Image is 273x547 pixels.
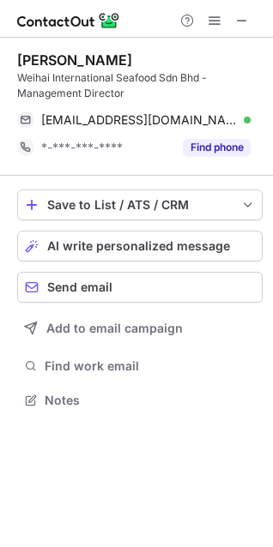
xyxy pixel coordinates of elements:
[17,51,132,69] div: [PERSON_NAME]
[47,280,112,294] span: Send email
[17,388,263,412] button: Notes
[47,239,230,253] span: AI write personalized message
[46,322,183,335] span: Add to email campaign
[17,189,263,220] button: save-profile-one-click
[17,313,263,344] button: Add to email campaign
[45,393,256,408] span: Notes
[17,10,120,31] img: ContactOut v5.3.10
[17,231,263,261] button: AI write personalized message
[17,70,263,101] div: Weihai International Seafood Sdn Bhd - Management Director
[41,112,238,128] span: [EMAIL_ADDRESS][DOMAIN_NAME]
[47,198,233,212] div: Save to List / ATS / CRM
[45,358,256,374] span: Find work email
[17,272,263,303] button: Send email
[183,139,251,156] button: Reveal Button
[17,354,263,378] button: Find work email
